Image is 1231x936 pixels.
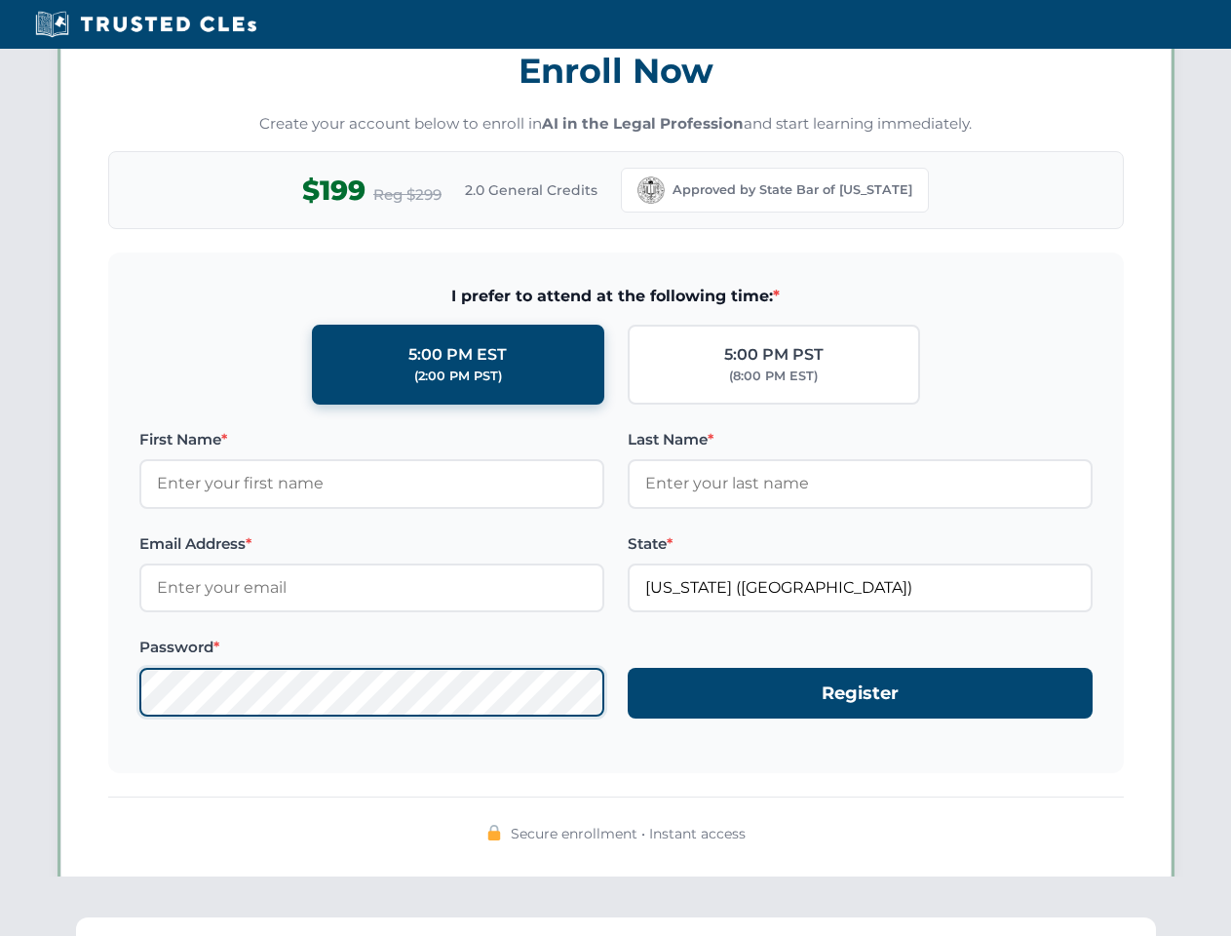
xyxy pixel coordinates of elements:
input: Enter your email [139,564,604,612]
div: 5:00 PM PST [724,342,824,368]
label: State [628,532,1093,556]
span: 2.0 General Credits [465,179,597,201]
span: Reg $299 [373,183,442,207]
div: 5:00 PM EST [408,342,507,368]
label: Password [139,636,604,659]
div: (8:00 PM EST) [729,367,818,386]
input: California (CA) [628,564,1093,612]
input: Enter your first name [139,459,604,508]
img: Trusted CLEs [29,10,262,39]
p: Create your account below to enroll in and start learning immediately. [108,113,1124,136]
label: Email Address [139,532,604,556]
span: I prefer to attend at the following time: [139,284,1093,309]
img: California Bar [637,176,665,204]
input: Enter your last name [628,459,1093,508]
div: (2:00 PM PST) [414,367,502,386]
img: 🔒 [486,825,502,840]
span: $199 [302,169,365,213]
span: Approved by State Bar of [US_STATE] [673,180,912,200]
label: First Name [139,428,604,451]
button: Register [628,668,1093,720]
h3: Enroll Now [108,40,1124,101]
strong: AI in the Legal Profession [542,114,744,133]
label: Last Name [628,428,1093,451]
span: Secure enrollment • Instant access [511,823,746,844]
